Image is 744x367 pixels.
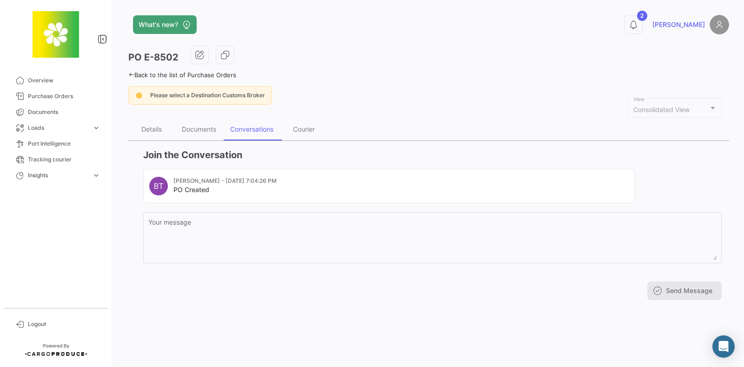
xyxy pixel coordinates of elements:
[7,152,104,167] a: Tracking courier
[92,171,100,180] span: expand_more
[143,148,722,161] h3: Join the Conversation
[28,92,100,100] span: Purchase Orders
[133,15,197,34] button: What's new?
[182,125,216,133] div: Documents
[28,108,100,116] span: Documents
[33,11,79,58] img: 8664c674-3a9e-46e9-8cba-ffa54c79117b.jfif
[141,125,162,133] div: Details
[28,155,100,164] span: Tracking courier
[7,88,104,104] a: Purchase Orders
[7,73,104,88] a: Overview
[293,125,315,133] div: Courier
[128,51,179,64] h3: PO E-8502
[28,171,88,180] span: Insights
[28,140,100,148] span: Port Intelligence
[150,92,265,99] span: Please select a Destination Customs Broker
[139,20,178,29] span: What's new?
[712,335,735,358] div: Abrir Intercom Messenger
[230,125,273,133] div: Conversations
[710,15,729,34] img: placeholder-user.png
[128,71,236,79] a: Back to the list of Purchase Orders
[28,76,100,85] span: Overview
[173,185,277,194] mat-card-title: PO Created
[92,124,100,132] span: expand_more
[7,136,104,152] a: Port Intelligence
[7,104,104,120] a: Documents
[633,106,690,113] mat-select-trigger: Consolidated View
[173,177,277,185] mat-card-subtitle: [PERSON_NAME] - [DATE] 7:04:26 PM
[28,124,88,132] span: Loads
[652,20,705,29] span: [PERSON_NAME]
[28,320,100,328] span: Logout
[149,177,168,195] div: BT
